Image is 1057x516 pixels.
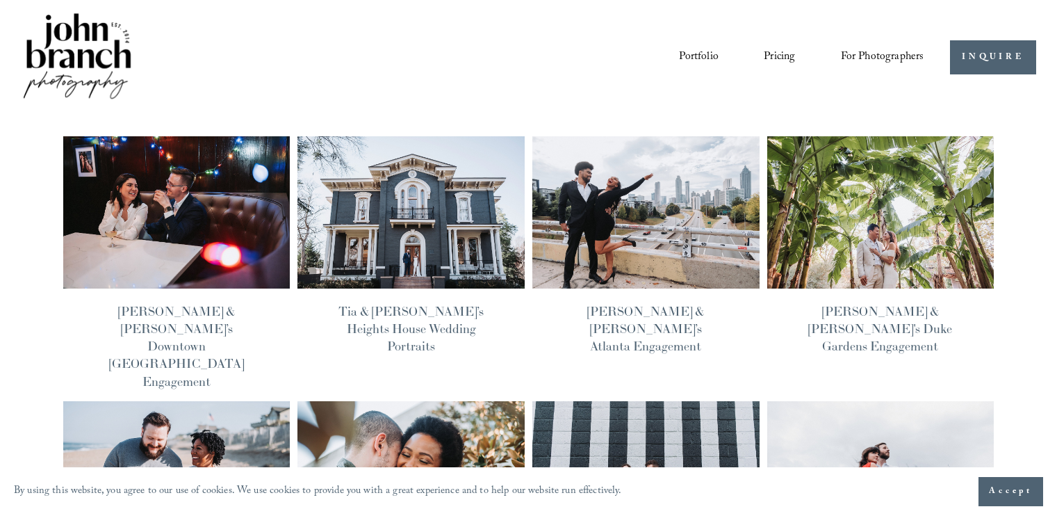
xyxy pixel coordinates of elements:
[14,482,622,502] p: By using this website, you agree to our use of cookies. We use cookies to provide you with a grea...
[989,485,1033,499] span: Accept
[841,47,924,68] span: For Photographers
[109,303,244,389] a: [PERSON_NAME] & [PERSON_NAME]’s Downtown [GEOGRAPHIC_DATA] Engagement
[766,136,995,289] img: Francesca &amp; George's Duke Gardens Engagement
[764,46,795,70] a: Pricing
[950,40,1035,74] a: INQUIRE
[338,303,484,354] a: Tia & [PERSON_NAME]’s Heights House Wedding Portraits
[841,46,924,70] a: folder dropdown
[297,136,526,289] img: Tia &amp; Obinna’s Heights House Wedding Portraits
[587,303,704,354] a: [PERSON_NAME] & [PERSON_NAME]’s Atlanta Engagement
[679,46,718,70] a: Portfolio
[978,477,1043,506] button: Accept
[531,136,760,289] img: Shakira &amp; Shawn’s Atlanta Engagement
[808,303,952,354] a: [PERSON_NAME] & [PERSON_NAME]'s Duke Gardens Engagement
[62,136,291,289] img: Lorena &amp; Tom’s Downtown Durham Engagement
[21,10,133,104] img: John Branch IV Photography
